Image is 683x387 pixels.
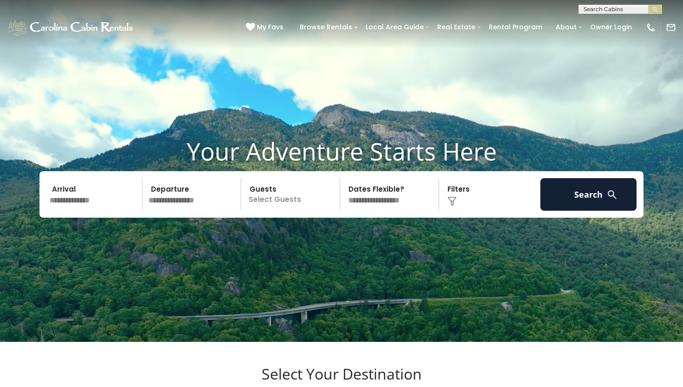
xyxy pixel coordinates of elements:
[447,197,457,206] img: filter--v1.png
[257,22,283,32] span: My Favs
[540,178,637,211] button: Search
[666,22,676,33] img: mail-regular-white.png
[295,20,357,34] a: Browse Rentals
[7,18,136,37] img: White-1-1-2.png
[606,189,618,200] img: search-regular-white.png
[585,20,637,34] a: Owner Login
[246,22,286,33] a: My Favs
[551,20,581,34] a: About
[646,22,656,33] img: phone-regular-white.png
[484,20,547,34] a: Rental Program
[244,178,340,211] p: Select Guests
[7,137,676,166] h1: Your Adventure Starts Here
[361,20,428,34] a: Local Area Guide
[433,20,480,34] a: Real Estate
